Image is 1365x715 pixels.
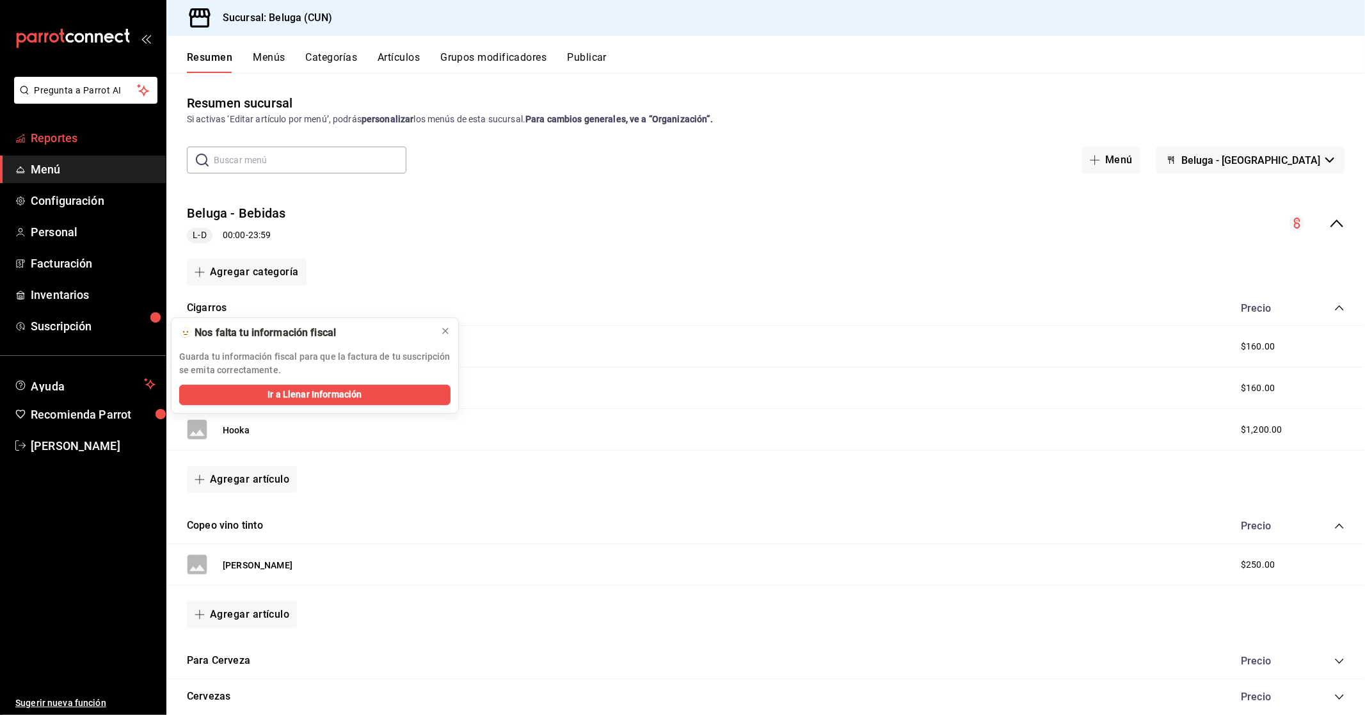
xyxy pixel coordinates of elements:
[187,51,1365,73] div: navigation tabs
[31,161,156,178] span: Menú
[31,376,139,392] span: Ayuda
[187,466,297,493] button: Agregar artículo
[567,51,607,73] button: Publicar
[31,406,156,423] span: Recomienda Parrot
[1334,692,1345,702] button: collapse-category-row
[31,255,156,272] span: Facturación
[9,93,157,106] a: Pregunta a Parrot AI
[1228,655,1310,667] div: Precio
[14,77,157,104] button: Pregunta a Parrot AI
[187,113,1345,126] div: Si activas ‘Editar artículo por menú’, podrás los menús de esta sucursal.
[1228,520,1310,532] div: Precio
[187,518,263,533] button: Copeo vino tinto
[31,286,156,303] span: Inventarios
[31,317,156,335] span: Suscripción
[212,10,332,26] h3: Sucursal: Beluga (CUN)
[31,223,156,241] span: Personal
[1241,382,1275,395] span: $160.00
[187,93,292,113] div: Resumen sucursal
[1334,303,1345,313] button: collapse-category-row
[31,437,156,454] span: [PERSON_NAME]
[223,559,292,572] button: [PERSON_NAME]
[378,51,420,73] button: Artículos
[179,326,430,340] div: 🫥 Nos falta tu información fiscal
[1228,302,1310,314] div: Precio
[223,424,250,437] button: Hooka
[1228,691,1310,703] div: Precio
[179,350,451,377] p: Guarda tu información fiscal para que la factura de tu suscripción se emita correctamente.
[214,147,406,173] input: Buscar menú
[253,51,285,73] button: Menús
[1241,558,1275,572] span: $250.00
[179,385,451,405] button: Ir a Llenar Información
[306,51,358,73] button: Categorías
[1334,656,1345,666] button: collapse-category-row
[166,194,1365,253] div: collapse-menu-row
[1241,423,1282,437] span: $1,200.00
[187,228,285,243] div: 00:00 - 23:59
[1156,147,1345,173] button: Beluga - [GEOGRAPHIC_DATA]
[187,654,250,668] button: Para Cerveza
[1082,147,1140,173] button: Menú
[267,388,362,401] span: Ir a Llenar Información
[187,259,307,285] button: Agregar categoría
[31,129,156,147] span: Reportes
[188,229,211,242] span: L-D
[35,84,138,97] span: Pregunta a Parrot AI
[187,601,297,628] button: Agregar artículo
[1334,521,1345,531] button: collapse-category-row
[440,51,547,73] button: Grupos modificadores
[15,696,156,710] span: Sugerir nueva función
[187,204,285,223] button: Beluga - Bebidas
[187,51,232,73] button: Resumen
[362,114,414,124] strong: personalizar
[141,33,151,44] button: open_drawer_menu
[1241,340,1275,353] span: $160.00
[525,114,713,124] strong: Para cambios generales, ve a “Organización”.
[31,192,156,209] span: Configuración
[187,689,230,704] button: Cervezas
[187,301,227,316] button: Cigarros
[1181,154,1320,166] span: Beluga - [GEOGRAPHIC_DATA]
